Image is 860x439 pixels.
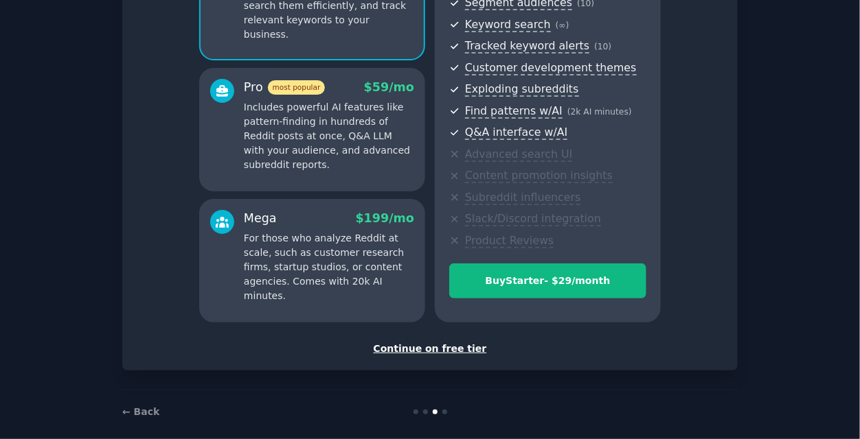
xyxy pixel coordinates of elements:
span: Find patterns w/AI [465,104,563,119]
span: Content promotion insights [465,169,613,183]
span: Customer development themes [465,61,637,75]
span: Product Reviews [465,234,554,248]
span: Advanced search UI [465,147,572,162]
span: Exploding subreddits [465,82,578,97]
div: Mega [244,210,277,227]
p: For those who analyze Reddit at scale, such as customer research firms, startup studios, or conte... [244,231,414,303]
a: ← Back [122,406,159,417]
span: ( 2k AI minutes ) [567,107,632,117]
span: Q&A interface w/AI [465,126,567,140]
span: ( 10 ) [594,42,611,51]
span: Tracked keyword alerts [465,39,589,54]
div: Pro [244,79,325,96]
button: BuyStarter- $29/month [449,263,646,298]
p: Includes powerful AI features like pattern-finding in hundreds of Reddit posts at once, Q&A LLM w... [244,100,414,172]
span: ( ∞ ) [556,21,569,30]
span: $ 59 /mo [364,80,414,94]
span: Subreddit influencers [465,191,580,205]
div: Continue on free tier [137,342,723,356]
span: Slack/Discord integration [465,212,601,226]
div: Buy Starter - $ 29 /month [450,274,646,288]
span: $ 199 /mo [356,211,414,225]
span: most popular [268,80,326,95]
span: Keyword search [465,18,551,32]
